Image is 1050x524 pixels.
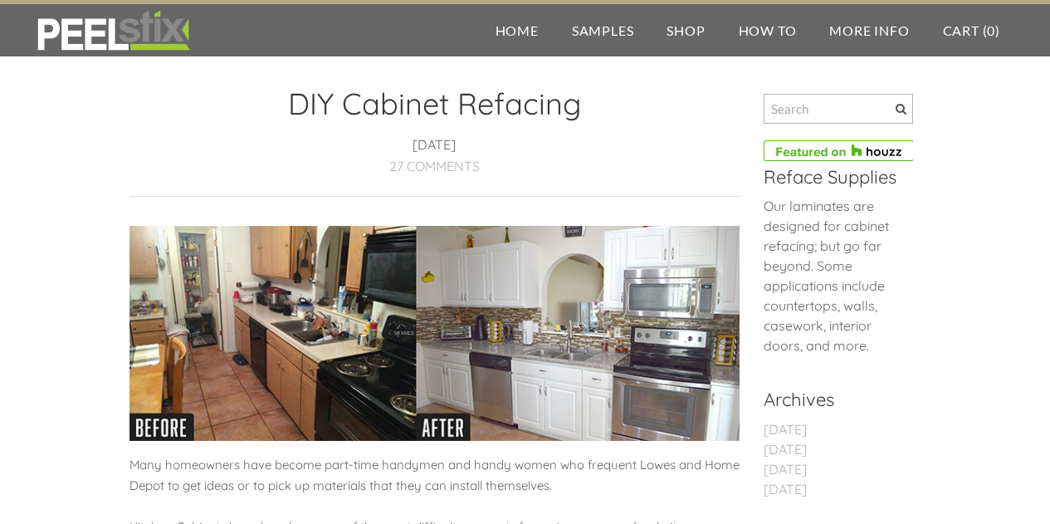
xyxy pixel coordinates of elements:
[764,421,807,438] a: [DATE]
[764,140,914,161] img: refacesupplies in Winter Garden, FL on Houzz
[389,158,480,174] a: 27 Comments
[555,4,651,56] a: Samples
[413,136,456,156] span: [DATE]
[479,4,555,56] a: Home
[764,198,889,354] span: Our laminates are designed for cabinet refacing; but go far beyond. Some applications include cou...
[722,4,813,56] a: How To
[764,461,807,477] a: [DATE]
[764,166,913,188] h2: Reface Supplies
[288,85,581,122] a: DIY Cabinet Refacing
[764,481,807,497] a: [DATE]
[764,441,807,458] a: [DATE]
[764,389,913,410] h2: Archives
[896,104,906,115] span: Search
[129,226,740,441] img: Picture
[813,4,925,56] a: More Info
[33,10,193,51] img: REFACE SUPPLIES
[764,94,913,124] input: Search
[987,22,995,38] span: 0
[926,4,1017,56] a: Cart (0)
[650,4,721,56] a: Shop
